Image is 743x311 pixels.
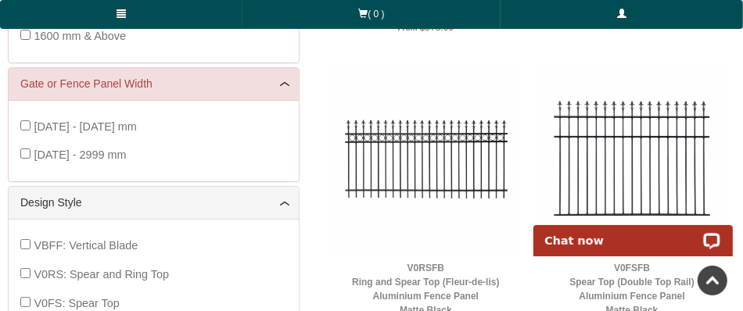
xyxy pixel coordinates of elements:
span: VBFF: Vertical Blade [34,239,138,252]
iframe: LiveChat chat widget [523,207,743,256]
img: V0FSFB - Spear Top (Double Top Rail) - Aluminium Fence Panel - Matte Black - Gate Warehouse [537,63,727,254]
span: [DATE] - [DATE] mm [34,120,136,133]
a: Design Style [20,195,287,211]
span: From [398,23,418,32]
span: V0RS: Spear and Ring Top [34,268,169,281]
img: V0RSFB - Ring and Spear Top (Fleur-de-lis) - Aluminium Fence Panel - Matte Black - Gate Warehouse [331,63,522,254]
span: $378.00 [420,22,454,33]
span: [DATE] - 2999 mm [34,148,126,161]
span: V0FS: Spear Top [34,297,119,309]
a: Gate or Fence Panel Width [20,76,287,92]
span: 1600 mm & Above [34,30,126,42]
